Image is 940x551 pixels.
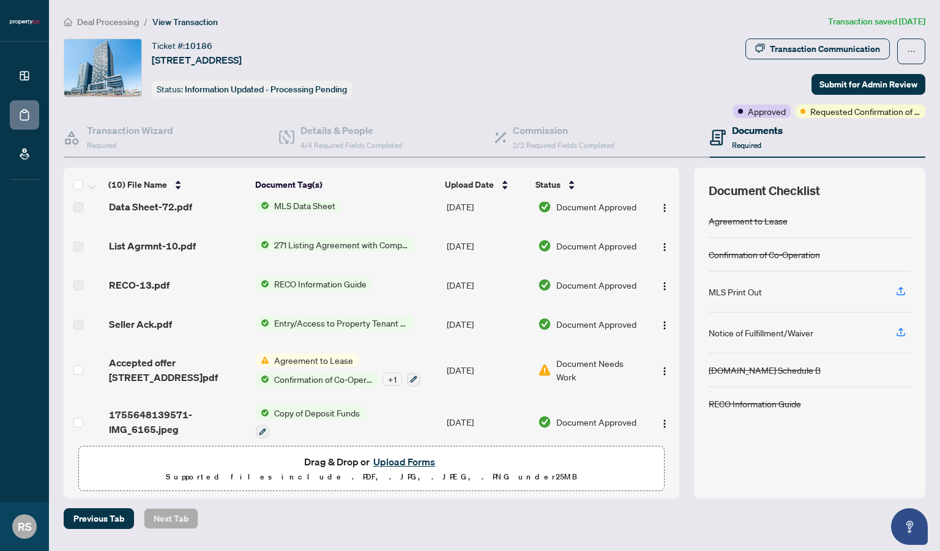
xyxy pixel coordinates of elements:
[538,239,551,253] img: Document Status
[256,353,269,367] img: Status Icon
[256,277,371,290] button: Status IconRECO Information Guide
[256,238,414,251] button: Status Icon271 Listing Agreement with Company Schedule A
[87,141,116,150] span: Required
[185,40,212,51] span: 10186
[660,366,670,376] img: Logo
[513,141,614,150] span: 2/2 Required Fields Completed
[660,242,670,252] img: Logo
[109,317,172,331] span: Seller Ack.pdf
[109,355,247,385] span: Accepted offer [STREET_ADDRESS]pdf
[64,39,141,97] img: IMG-W12267975_1.jpg
[185,84,347,95] span: Information Updated - Processing Pending
[109,199,192,214] span: Data Sheet-72.pdf
[77,17,139,28] span: Deal Processing
[732,123,783,138] h4: Documents
[109,407,247,437] span: 1755648139571-IMG_6165.jpeg
[709,214,788,227] div: Agreement to Lease
[64,18,72,26] span: home
[828,15,925,29] article: Transaction saved [DATE]
[655,360,674,380] button: Logo
[442,187,533,226] td: [DATE]
[109,278,170,292] span: RECO-13.pdf
[64,508,134,529] button: Previous Tab
[907,47,916,56] span: ellipsis
[152,53,242,67] span: [STREET_ADDRESS]
[269,406,365,420] span: Copy of Deposit Funds
[442,396,533,449] td: [DATE]
[819,75,917,94] span: Submit for Admin Review
[442,344,533,396] td: [DATE]
[152,81,352,97] div: Status:
[709,182,820,199] span: Document Checklist
[709,363,821,377] div: [DOMAIN_NAME] Schedule B
[810,105,920,118] span: Requested Confirmation of Closing
[732,141,761,150] span: Required
[556,317,636,331] span: Document Approved
[300,141,402,150] span: 4/4 Required Fields Completed
[79,446,664,492] span: Drag & Drop orUpload FormsSupported files include .PDF, .JPG, .JPEG, .PNG under25MB
[440,168,531,202] th: Upload Date
[709,326,813,339] div: Notice of Fulfillment/Waiver
[556,415,636,429] span: Document Approved
[538,278,551,292] img: Document Status
[304,454,439,470] span: Drag & Drop or
[18,518,32,535] span: RS
[73,509,124,528] span: Previous Tab
[152,39,212,53] div: Ticket #:
[709,397,801,410] div: RECO Information Guide
[256,406,269,420] img: Status Icon
[256,238,269,251] img: Status Icon
[256,316,269,330] img: Status Icon
[770,39,880,59] div: Transaction Communication
[256,372,269,386] img: Status Icon
[10,18,39,26] img: logo
[300,123,402,138] h4: Details & People
[535,178,561,191] span: Status
[655,314,674,334] button: Logo
[269,277,371,290] span: RECO Information Guide
[655,412,674,432] button: Logo
[655,197,674,216] button: Logo
[556,239,636,253] span: Document Approved
[269,199,340,212] span: MLS Data Sheet
[655,275,674,295] button: Logo
[144,508,198,529] button: Next Tab
[256,199,340,212] button: Status IconMLS Data Sheet
[269,353,358,367] span: Agreement to Lease
[442,226,533,265] td: [DATE]
[250,168,440,202] th: Document Tag(s)
[660,281,670,291] img: Logo
[709,248,820,261] div: Confirmation of Co-Operation
[256,316,414,330] button: Status IconEntry/Access to Property Tenant Acknowledgement
[660,419,670,429] img: Logo
[442,305,533,344] td: [DATE]
[655,236,674,256] button: Logo
[538,363,551,377] img: Document Status
[152,17,218,28] span: View Transaction
[660,320,670,330] img: Logo
[256,199,269,212] img: Status Icon
[87,123,173,138] h4: Transaction Wizard
[891,508,928,545] button: Open asap
[382,372,402,386] div: + 1
[445,178,494,191] span: Upload Date
[748,105,786,118] span: Approved
[256,353,420,386] button: Status IconAgreement to LeaseStatus IconConfirmation of Co-Operation+1
[109,239,196,253] span: List Agrmnt-10.pdf
[144,15,147,29] li: /
[442,265,533,305] td: [DATE]
[538,200,551,213] img: Document Status
[256,406,365,439] button: Status IconCopy of Deposit Funds
[531,168,644,202] th: Status
[538,317,551,331] img: Document Status
[108,178,167,191] span: (10) File Name
[269,316,414,330] span: Entry/Access to Property Tenant Acknowledgement
[556,200,636,213] span: Document Approved
[556,278,636,292] span: Document Approved
[269,372,378,386] span: Confirmation of Co-Operation
[745,39,890,59] button: Transaction Communication
[86,470,657,484] p: Supported files include .PDF, .JPG, .JPEG, .PNG under 25 MB
[103,168,250,202] th: (10) File Name
[513,123,614,138] h4: Commission
[269,238,414,251] span: 271 Listing Agreement with Company Schedule A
